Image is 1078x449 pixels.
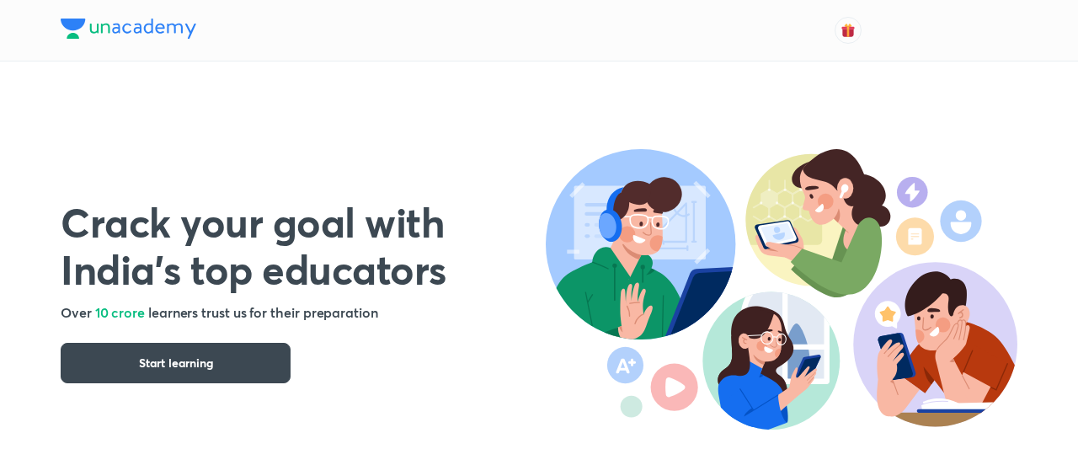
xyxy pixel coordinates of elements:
img: Company Logo [61,19,196,39]
img: avatar [841,23,856,38]
img: header [546,149,1017,430]
button: avatar [835,17,862,44]
h5: Over learners trust us for their preparation [61,302,546,323]
span: 10 crore [95,303,145,321]
a: Company Logo [61,19,196,43]
h1: Crack your goal with India’s top educators [61,198,546,292]
button: Start learning [61,343,291,383]
span: Start learning [139,355,213,371]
